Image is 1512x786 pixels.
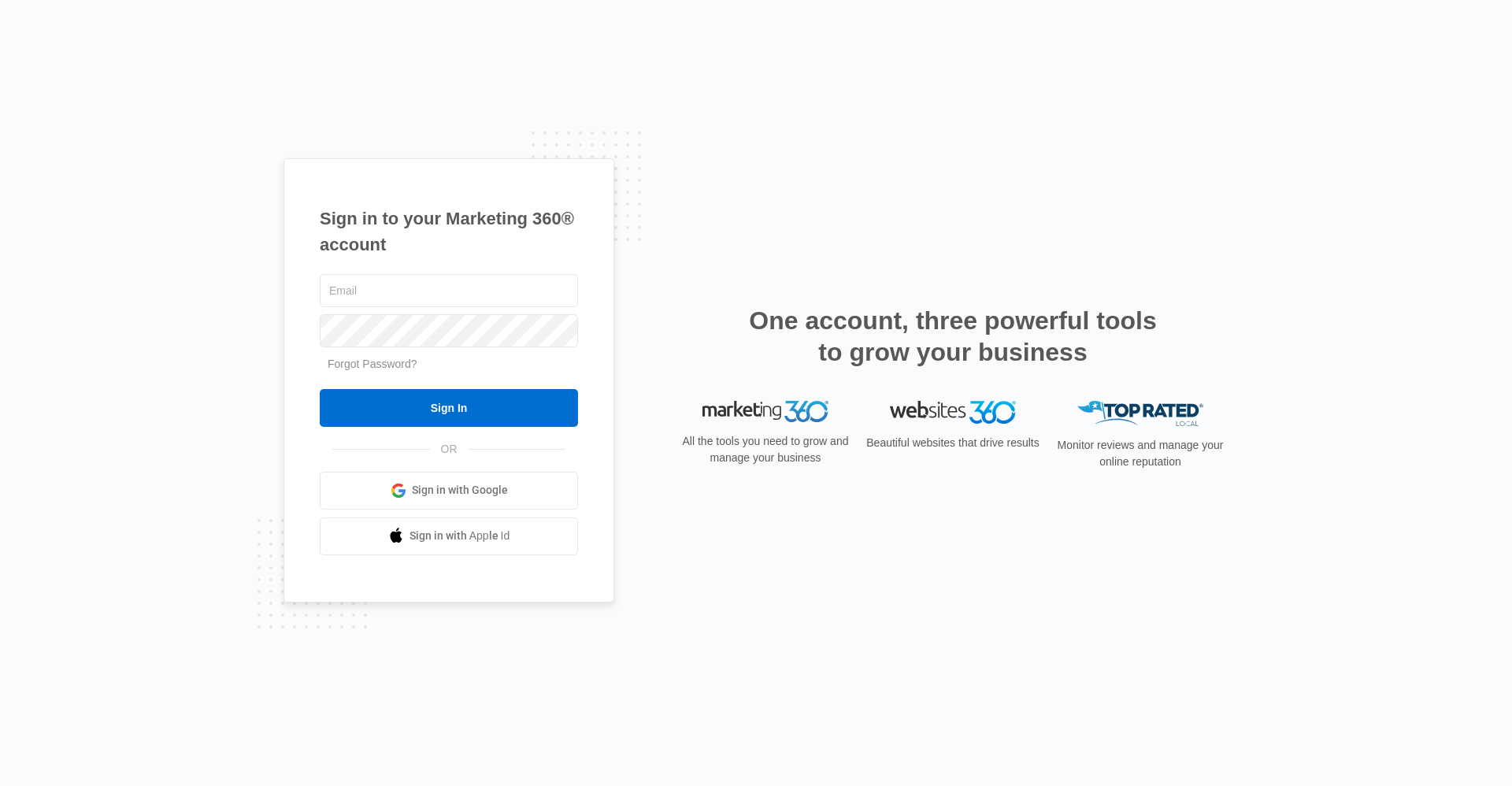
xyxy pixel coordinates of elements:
[1077,401,1203,427] img: Top Rated Local
[320,472,578,510] a: Sign in with Google
[320,517,578,555] a: Sign in with Apple Id
[320,274,578,307] input: Email
[328,358,417,370] a: Forgot Password?
[430,441,469,458] span: OR
[412,482,508,499] span: Sign in with Google
[865,435,1041,451] p: Beautiful websites that drive results
[320,389,578,427] input: Sign In
[702,401,828,423] img: Marketing 360
[320,206,578,258] h1: Sign in to your Marketing 360® account
[677,433,854,466] p: All the tools you need to grow and manage your business
[890,401,1016,424] img: Websites 360
[744,305,1162,368] h2: One account, three powerful tools to grow your business
[409,528,510,544] span: Sign in with Apple Id
[1052,437,1228,470] p: Monitor reviews and manage your online reputation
